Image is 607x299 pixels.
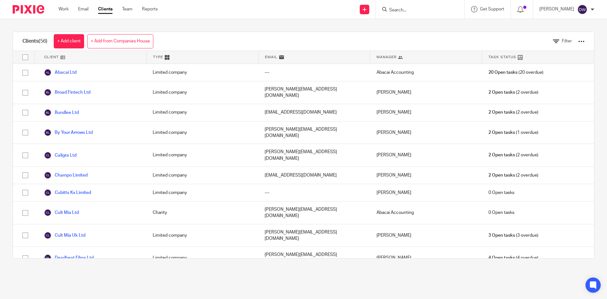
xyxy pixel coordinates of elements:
[370,247,482,269] div: [PERSON_NAME]
[488,69,543,76] span: (20 overdue)
[258,144,370,166] div: [PERSON_NAME][EMAIL_ADDRESS][DOMAIN_NAME]
[370,81,482,104] div: [PERSON_NAME]
[488,89,538,96] span: (2 overdue)
[488,89,515,96] span: 2 Open tasks
[258,202,370,224] div: [PERSON_NAME][EMAIL_ADDRESS][DOMAIN_NAME]
[488,152,515,158] span: 2 Open tasks
[153,54,163,60] span: Type
[146,121,258,144] div: Limited company
[377,54,396,60] span: Manager
[39,39,47,44] span: (56)
[488,54,516,60] span: Task Status
[370,184,482,201] div: [PERSON_NAME]
[258,184,370,201] div: ---
[58,6,69,12] a: Work
[44,89,52,96] img: svg%3E
[19,51,31,63] input: Select all
[488,129,515,136] span: 2 Open tasks
[44,189,91,196] a: Cubitts Kx Limited
[22,38,47,45] h1: Clients
[44,232,52,239] img: svg%3E
[488,129,538,136] span: (1 overdue)
[258,167,370,184] div: [EMAIL_ADDRESS][DOMAIN_NAME]
[258,104,370,121] div: [EMAIL_ADDRESS][DOMAIN_NAME]
[389,8,445,13] input: Search
[258,81,370,104] div: [PERSON_NAME][EMAIL_ADDRESS][DOMAIN_NAME]
[44,254,52,262] img: svg%3E
[488,190,514,196] span: 0 Open tasks
[44,171,88,179] a: Champo Limited
[44,209,79,216] a: Cult Mia Ltd
[258,64,370,81] div: ---
[265,54,278,60] span: Email
[488,172,515,178] span: 2 Open tasks
[44,232,85,239] a: Cult Mia Uk Ltd
[142,6,158,12] a: Reports
[146,202,258,224] div: Charity
[488,232,515,239] span: 3 Open tasks
[539,6,574,12] p: [PERSON_NAME]
[146,167,258,184] div: Limited company
[146,104,258,121] div: Limited company
[44,171,52,179] img: svg%3E
[87,34,153,48] a: + Add from Companies House
[98,6,113,12] a: Clients
[480,7,504,11] span: Get Support
[370,104,482,121] div: [PERSON_NAME]
[44,109,79,116] a: Bundlee Ltd
[258,247,370,269] div: [PERSON_NAME][EMAIL_ADDRESS][DOMAIN_NAME]
[146,247,258,269] div: Limited company
[488,255,538,261] span: (4 overdue)
[78,6,89,12] a: Email
[146,81,258,104] div: Limited company
[44,129,52,136] img: svg%3E
[488,209,514,216] span: 0 Open tasks
[370,64,482,81] div: Abacai Accounting
[44,209,52,216] img: svg%3E
[258,121,370,144] div: [PERSON_NAME][EMAIL_ADDRESS][DOMAIN_NAME]
[488,152,538,158] span: (2 overdue)
[146,224,258,247] div: Limited company
[488,255,515,261] span: 4 Open tasks
[44,69,52,76] img: svg%3E
[370,121,482,144] div: [PERSON_NAME]
[13,5,44,14] img: Pixie
[577,4,587,15] img: svg%3E
[44,129,93,136] a: By Your Arrows Ltd
[44,152,52,159] img: svg%3E
[146,144,258,166] div: Limited company
[44,109,52,116] img: svg%3E
[44,189,52,196] img: svg%3E
[54,34,84,48] a: + Add client
[44,89,90,96] a: Broad Fintech Ltd
[146,64,258,81] div: Limited company
[562,39,572,43] span: Filter
[370,144,482,166] div: [PERSON_NAME]
[488,109,515,115] span: 2 Open tasks
[146,184,258,201] div: Limited company
[370,202,482,224] div: Abacai Accounting
[44,254,95,262] a: Deadbeat Films Ltd.
[44,152,77,159] a: Caligra Ltd
[370,224,482,247] div: [PERSON_NAME]
[122,6,132,12] a: Team
[370,167,482,184] div: [PERSON_NAME]
[488,172,538,178] span: (2 overdue)
[258,224,370,247] div: [PERSON_NAME][EMAIL_ADDRESS][DOMAIN_NAME]
[44,69,77,76] a: Abacai Ltd
[44,54,59,60] span: Client
[488,69,518,76] span: 20 Open tasks
[488,232,538,239] span: (3 overdue)
[488,109,538,115] span: (2 overdue)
